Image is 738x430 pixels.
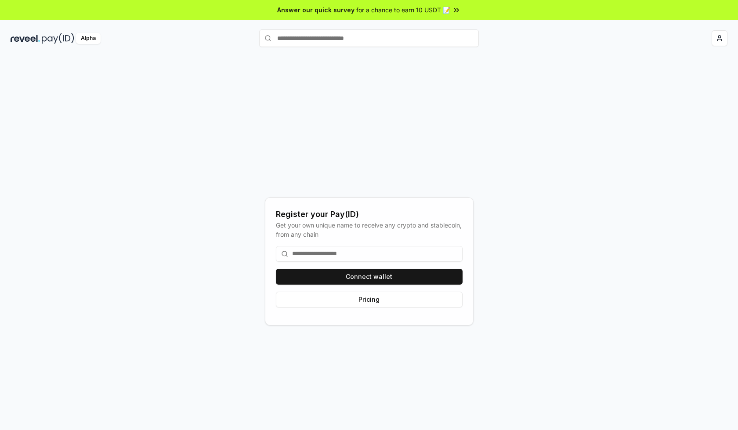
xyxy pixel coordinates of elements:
[276,269,463,285] button: Connect wallet
[356,5,450,14] span: for a chance to earn 10 USDT 📝
[276,208,463,220] div: Register your Pay(ID)
[276,220,463,239] div: Get your own unique name to receive any crypto and stablecoin, from any chain
[276,292,463,307] button: Pricing
[277,5,355,14] span: Answer our quick survey
[11,33,40,44] img: reveel_dark
[76,33,101,44] div: Alpha
[42,33,74,44] img: pay_id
